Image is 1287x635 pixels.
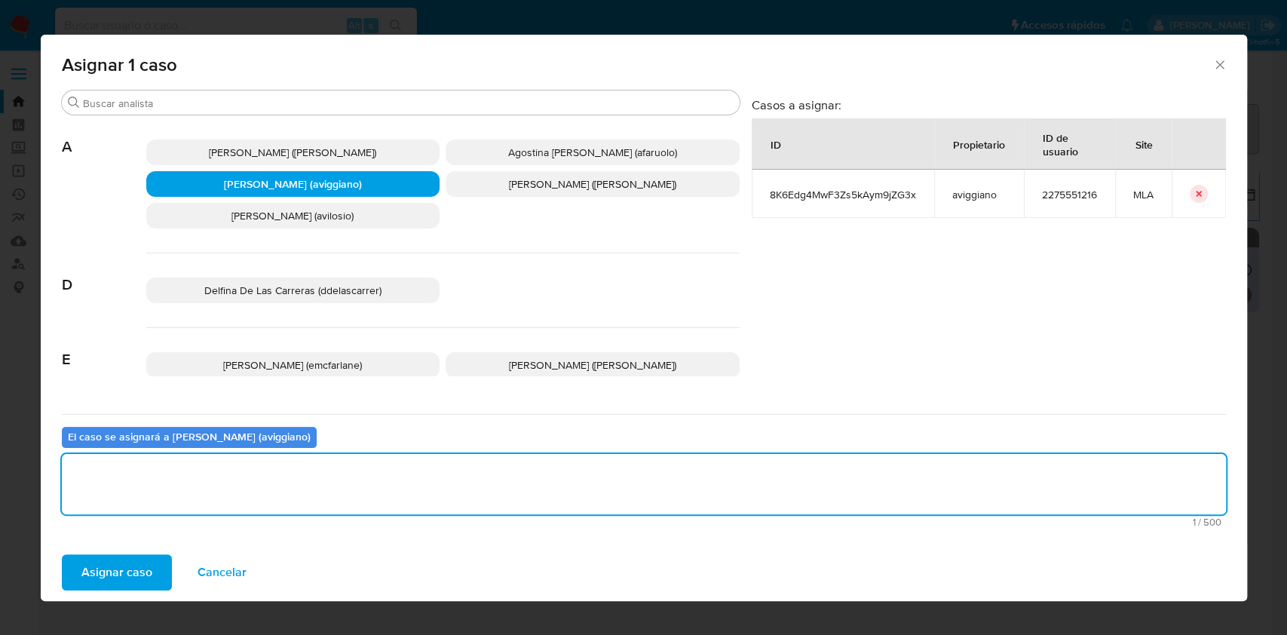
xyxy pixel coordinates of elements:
[1133,188,1154,201] span: MLA
[204,283,382,298] span: Delfina De Las Carreras (ddelascarrer)
[66,517,1221,527] span: Máximo 500 caracteres
[1190,185,1208,203] button: icon-button
[62,554,172,591] button: Asignar caso
[224,176,362,192] span: [PERSON_NAME] (aviggiano)
[68,97,80,109] button: Buscar
[146,140,440,165] div: [PERSON_NAME] ([PERSON_NAME])
[509,176,676,192] span: [PERSON_NAME] ([PERSON_NAME])
[146,171,440,197] div: [PERSON_NAME] (aviggiano)
[508,145,677,160] span: Agostina [PERSON_NAME] (afaruolo)
[209,145,376,160] span: [PERSON_NAME] ([PERSON_NAME])
[146,278,440,303] div: Delfina De Las Carreras (ddelascarrer)
[1212,57,1226,71] button: Cerrar ventana
[446,352,740,378] div: [PERSON_NAME] ([PERSON_NAME])
[446,140,740,165] div: Agostina [PERSON_NAME] (afaruolo)
[1025,119,1114,169] div: ID de usuario
[81,556,152,589] span: Asignar caso
[62,115,146,156] span: A
[41,35,1247,601] div: assign-modal
[770,188,916,201] span: 8K6Edg4MwF3Zs5kAym9jZG3x
[62,253,146,294] span: D
[146,203,440,229] div: [PERSON_NAME] (avilosio)
[1117,126,1171,162] div: Site
[752,97,1226,112] h3: Casos a asignar:
[198,556,247,589] span: Cancelar
[952,188,1006,201] span: aviggiano
[752,126,799,162] div: ID
[1042,188,1097,201] span: 2275551216
[68,429,311,444] b: El caso se asignará a [PERSON_NAME] (aviggiano)
[509,357,676,373] span: [PERSON_NAME] ([PERSON_NAME])
[178,554,266,591] button: Cancelar
[223,357,362,373] span: [PERSON_NAME] (emcfarlane)
[146,352,440,378] div: [PERSON_NAME] (emcfarlane)
[231,208,354,223] span: [PERSON_NAME] (avilosio)
[62,328,146,369] span: E
[83,97,734,110] input: Buscar analista
[446,171,740,197] div: [PERSON_NAME] ([PERSON_NAME])
[62,56,1213,74] span: Asignar 1 caso
[935,126,1023,162] div: Propietario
